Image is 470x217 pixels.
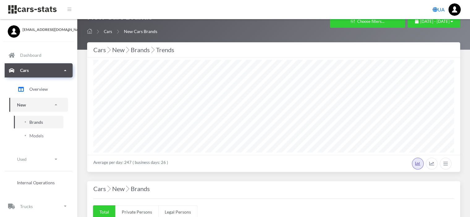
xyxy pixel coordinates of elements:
button: [DATE] - [DATE] [408,15,460,28]
span: Brands [29,119,43,125]
div: Average per day: 247 ( business days: 26 ) [87,155,460,172]
a: Used [9,152,68,166]
a: Trucks [5,199,73,213]
button: Choose filters... [330,15,405,28]
a: Cars [104,29,112,34]
span: [DATE] - [DATE] [420,19,450,24]
p: Dashboard [20,51,41,59]
a: UA [430,3,447,16]
img: navbar brand [8,5,57,14]
a: Brands [14,116,63,128]
a: New [9,98,68,112]
p: Trucks [20,202,33,210]
div: Cars New Brands Trends [93,45,454,55]
span: Models [29,132,44,139]
img: ... [448,3,461,16]
a: [EMAIL_ADDRESS][DOMAIN_NAME] [8,25,70,32]
a: Dashboard [5,48,73,62]
a: Cars [5,63,73,77]
span: [EMAIL_ADDRESS][DOMAIN_NAME] [23,27,70,32]
span: Internal Operations [17,179,55,186]
p: New [17,101,26,109]
a: Internal Operations [9,176,68,189]
span: Overview [29,86,48,92]
a: Models [14,129,63,142]
span: New Cars Brands [124,29,157,34]
a: Overview [9,81,68,97]
p: Used [17,155,27,163]
h4: Cars New Brands [93,184,454,194]
p: Cars [20,66,29,74]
